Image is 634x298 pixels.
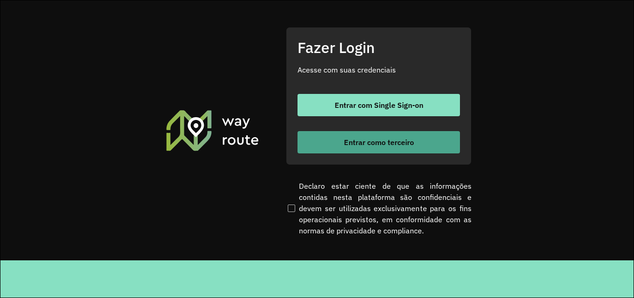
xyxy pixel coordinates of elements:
span: Entrar com Single Sign-on [335,101,423,109]
label: Declaro estar ciente de que as informações contidas nesta plataforma são confidenciais e devem se... [286,180,472,236]
span: Entrar como terceiro [344,139,414,146]
button: button [298,131,460,153]
img: Roteirizador AmbevTech [165,109,260,152]
p: Acesse com suas credenciais [298,64,460,75]
h2: Fazer Login [298,39,460,56]
button: button [298,94,460,116]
